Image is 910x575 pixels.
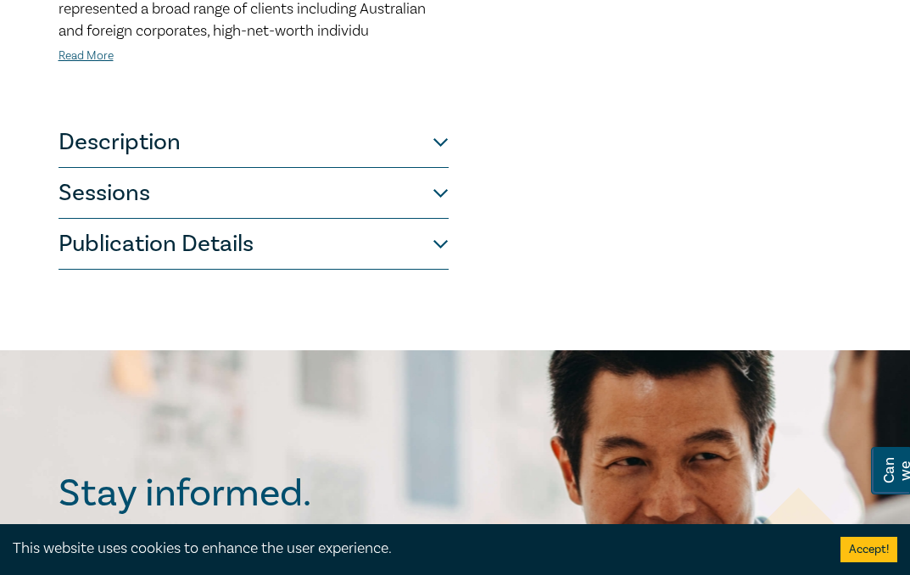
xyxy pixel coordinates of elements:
button: Sessions [59,168,449,219]
h2: Stay informed. [59,472,459,516]
a: Read More [59,48,114,64]
button: Publication Details [59,219,449,270]
button: Accept cookies [840,537,897,562]
button: Description [59,117,449,168]
div: This website uses cookies to enhance the user experience. [13,538,815,560]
